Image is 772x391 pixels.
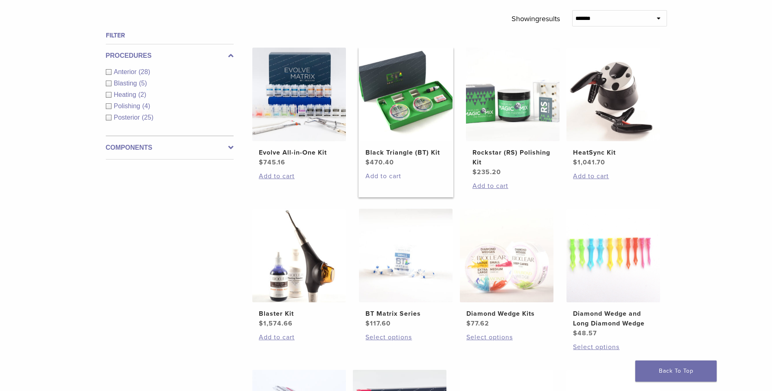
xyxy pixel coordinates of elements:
[472,148,553,167] h2: Rockstar (RS) Polishing Kit
[106,143,234,153] label: Components
[259,319,263,328] span: $
[466,48,560,141] img: Rockstar (RS) Polishing Kit
[259,158,263,166] span: $
[459,209,554,328] a: Diamond Wedge KitsDiamond Wedge Kits $77.62
[365,332,446,342] a: Select options for “BT Matrix Series”
[359,48,453,167] a: Black Triangle (BT) KitBlack Triangle (BT) Kit $470.40
[573,171,654,181] a: Add to cart: “HeatSync Kit”
[466,48,560,177] a: Rockstar (RS) Polishing KitRockstar (RS) Polishing Kit $235.20
[573,148,654,157] h2: HeatSync Kit
[259,332,339,342] a: Add to cart: “Blaster Kit”
[252,209,346,302] img: Blaster Kit
[566,48,661,167] a: HeatSync KitHeatSync Kit $1,041.70
[573,329,597,337] bdi: 48.57
[114,91,138,98] span: Heating
[365,319,391,328] bdi: 117.60
[138,91,147,98] span: (2)
[573,329,577,337] span: $
[259,319,293,328] bdi: 1,574.66
[460,209,553,302] img: Diamond Wedge Kits
[114,68,139,75] span: Anterior
[573,158,577,166] span: $
[365,319,370,328] span: $
[472,168,477,176] span: $
[114,80,139,87] span: Blasting
[566,209,660,302] img: Diamond Wedge and Long Diamond Wedge
[466,319,489,328] bdi: 77.62
[512,10,560,27] p: Showing results
[359,209,453,328] a: BT Matrix SeriesBT Matrix Series $117.60
[252,48,346,141] img: Evolve All-in-One Kit
[466,319,471,328] span: $
[252,48,347,167] a: Evolve All-in-One KitEvolve All-in-One Kit $745.16
[573,309,654,328] h2: Diamond Wedge and Long Diamond Wedge
[259,309,339,319] h2: Blaster Kit
[259,158,285,166] bdi: 745.16
[472,181,553,191] a: Add to cart: “Rockstar (RS) Polishing Kit”
[252,209,347,328] a: Blaster KitBlaster Kit $1,574.66
[573,158,605,166] bdi: 1,041.70
[466,309,547,319] h2: Diamond Wedge Kits
[573,342,654,352] a: Select options for “Diamond Wedge and Long Diamond Wedge”
[106,51,234,61] label: Procedures
[365,158,370,166] span: $
[259,148,339,157] h2: Evolve All-in-One Kit
[365,309,446,319] h2: BT Matrix Series
[259,171,339,181] a: Add to cart: “Evolve All-in-One Kit”
[566,48,660,141] img: HeatSync Kit
[359,209,453,302] img: BT Matrix Series
[472,168,501,176] bdi: 235.20
[466,332,547,342] a: Select options for “Diamond Wedge Kits”
[139,80,147,87] span: (5)
[106,31,234,40] h4: Filter
[114,103,142,109] span: Polishing
[142,114,153,121] span: (25)
[142,103,150,109] span: (4)
[139,68,150,75] span: (28)
[365,148,446,157] h2: Black Triangle (BT) Kit
[566,209,661,338] a: Diamond Wedge and Long Diamond WedgeDiamond Wedge and Long Diamond Wedge $48.57
[365,171,446,181] a: Add to cart: “Black Triangle (BT) Kit”
[635,360,717,382] a: Back To Top
[359,48,453,141] img: Black Triangle (BT) Kit
[114,114,142,121] span: Posterior
[365,158,394,166] bdi: 470.40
